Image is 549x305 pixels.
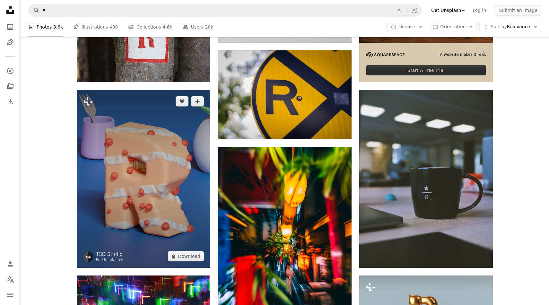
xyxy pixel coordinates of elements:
a: Illustrations 439 [73,17,118,37]
button: Search Unsplash [29,4,39,16]
button: Clear [392,4,406,16]
a: Home — Unsplash [4,4,17,18]
span: Orientation [440,24,466,29]
a: Log in [469,5,490,15]
span: Relevance [491,24,530,30]
a: Collections [4,80,17,93]
span: License [398,24,415,29]
a: a blurry photo of a city street at night [218,244,352,250]
span: 20k [205,23,213,30]
img: black ceramic mug on wooden table [359,90,493,268]
button: Like [176,96,188,106]
img: file-1705255347840-230a6ab5bca9image [366,52,405,57]
a: Explore [4,64,17,77]
a: black ceramic mug on wooden table [359,176,493,182]
a: Photos [4,21,17,33]
button: Download [168,251,204,261]
button: Submit an image [495,5,541,15]
button: Visual search [406,4,422,16]
span: 439 [109,23,118,30]
span: 4.6k [162,23,172,30]
button: Menu [4,288,17,301]
a: Get Unsplash+ [427,5,469,15]
a: Users 20k [183,17,213,37]
a: Illustrations [4,36,17,49]
form: Find visuals sitewide [28,4,422,17]
a: TSD Studio [96,251,123,258]
img: Go to TSD Studio's profile [83,252,93,262]
a: Log in / Sign up [4,258,17,270]
button: License [387,22,427,32]
img: closeup photo of yellow and blue R road signage [218,50,352,139]
button: Add to Collection [191,96,204,106]
button: Sort byRelevance [479,22,541,32]
a: Collections 4.6k [128,17,172,37]
span: Sort by [491,24,507,29]
img: a piece of cake sitting on top of a blue table [77,90,210,268]
a: a piece of cake sitting on top of a blue table [77,176,210,182]
span: A website makes it real. [440,52,486,57]
div: Start A Free Trial [366,65,486,75]
a: Unsplash+ [102,258,123,262]
div: For [96,258,123,263]
a: a red and white sign on a tree [77,35,210,40]
a: Download History [4,95,17,108]
button: Orientation [429,22,477,32]
button: Language [4,273,17,286]
a: closeup photo of yellow and blue R road signage [218,92,352,97]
